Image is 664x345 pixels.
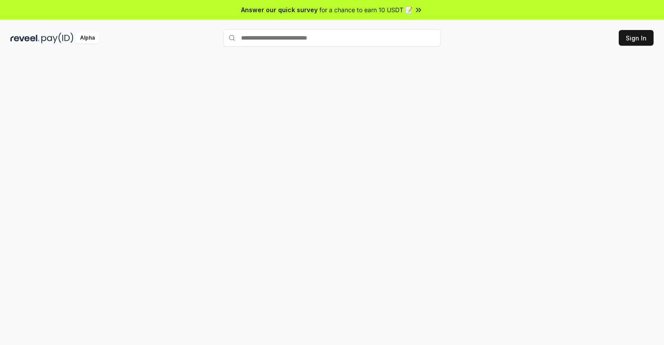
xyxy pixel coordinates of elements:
[319,5,412,14] span: for a chance to earn 10 USDT 📝
[619,30,654,46] button: Sign In
[10,33,40,44] img: reveel_dark
[241,5,318,14] span: Answer our quick survey
[75,33,100,44] div: Alpha
[41,33,74,44] img: pay_id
